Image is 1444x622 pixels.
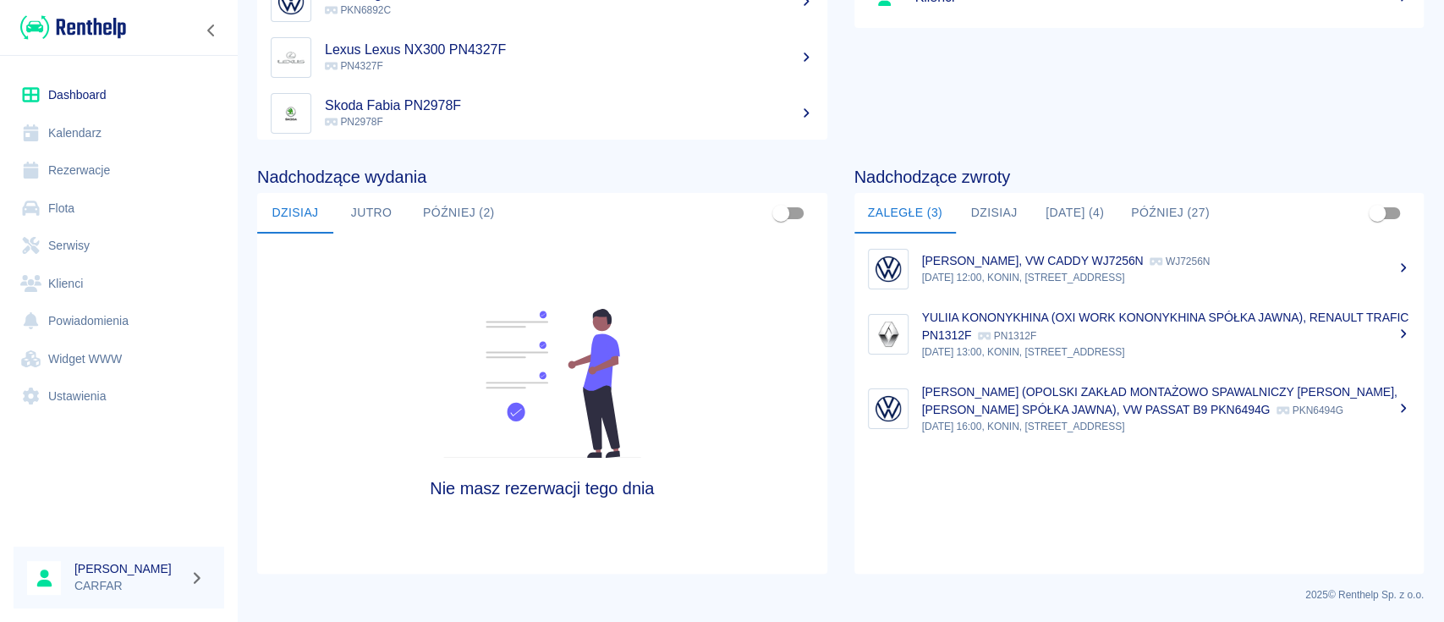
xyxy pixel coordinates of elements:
[922,385,1397,416] p: [PERSON_NAME] (OPOLSKI ZAKŁAD MONTAŻOWO SPAWALNICZY [PERSON_NAME], [PERSON_NAME] SPÓŁKA JAWNA), V...
[14,76,224,114] a: Dashboard
[14,151,224,190] a: Rezerwacje
[922,311,1409,342] p: YULIIA KONONYKHINA (OXI WORK KONONYKHINA SPÓŁKA JAWNA), RENAULT TRAFIC PN1312F
[922,344,1411,360] p: [DATE] 13:00, KONIN, [STREET_ADDRESS]
[854,297,1425,372] a: ImageYULIIA KONONYKHINA (OXI WORK KONONYKHINA SPÓŁKA JAWNA), RENAULT TRAFIC PN1312F PN1312F[DATE]...
[1117,193,1223,234] button: Później (27)
[275,41,307,74] img: Image
[854,240,1425,297] a: Image[PERSON_NAME], VW CADDY WJ7256N WJ7256N[DATE] 12:00, KONIN, [STREET_ADDRESS]
[765,197,797,229] span: Pokaż przypisane tylko do mnie
[922,419,1411,434] p: [DATE] 16:00, KONIN, [STREET_ADDRESS]
[257,587,1424,603] p: 2025 © Renthelp Sp. z o.o.
[872,393,904,425] img: Image
[433,309,651,458] img: Fleet
[14,14,126,41] a: Renthelp logo
[14,227,224,265] a: Serwisy
[257,85,827,141] a: ImageSkoda Fabia PN2978F PN2978F
[1277,405,1343,416] p: PKN6494G
[978,330,1036,342] p: PN1312F
[325,41,814,58] h5: Lexus Lexus NX300 PN4327F
[1032,193,1117,234] button: [DATE] (4)
[14,114,224,152] a: Kalendarz
[325,4,391,16] span: PKN6892C
[14,340,224,378] a: Widget WWW
[14,302,224,340] a: Powiadomienia
[922,270,1411,285] p: [DATE] 12:00, KONIN, [STREET_ADDRESS]
[325,97,814,114] h5: Skoda Fabia PN2978F
[325,60,383,72] span: PN4327F
[20,14,126,41] img: Renthelp logo
[854,167,1425,187] h4: Nadchodzące zwroty
[333,193,409,234] button: Jutro
[854,372,1425,446] a: Image[PERSON_NAME] (OPOLSKI ZAKŁAD MONTAŻOWO SPAWALNICZY [PERSON_NAME], [PERSON_NAME] SPÓŁKA JAWN...
[1150,256,1210,267] p: WJ7256N
[872,318,904,350] img: Image
[257,193,333,234] button: Dzisiaj
[74,577,183,595] p: CARFAR
[854,193,956,234] button: Zaległe (3)
[74,560,183,577] h6: [PERSON_NAME]
[922,254,1144,267] p: [PERSON_NAME], VW CADDY WJ7256N
[257,30,827,85] a: ImageLexus Lexus NX300 PN4327F PN4327F
[409,193,508,234] button: Później (2)
[199,19,224,41] button: Zwiń nawigację
[14,265,224,303] a: Klienci
[1361,197,1393,229] span: Pokaż przypisane tylko do mnie
[14,377,224,416] a: Ustawienia
[325,116,383,128] span: PN2978F
[275,97,307,129] img: Image
[956,193,1032,234] button: Dzisiaj
[257,167,827,187] h4: Nadchodzące wydania
[872,253,904,285] img: Image
[328,478,755,498] h4: Nie masz rezerwacji tego dnia
[14,190,224,228] a: Flota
